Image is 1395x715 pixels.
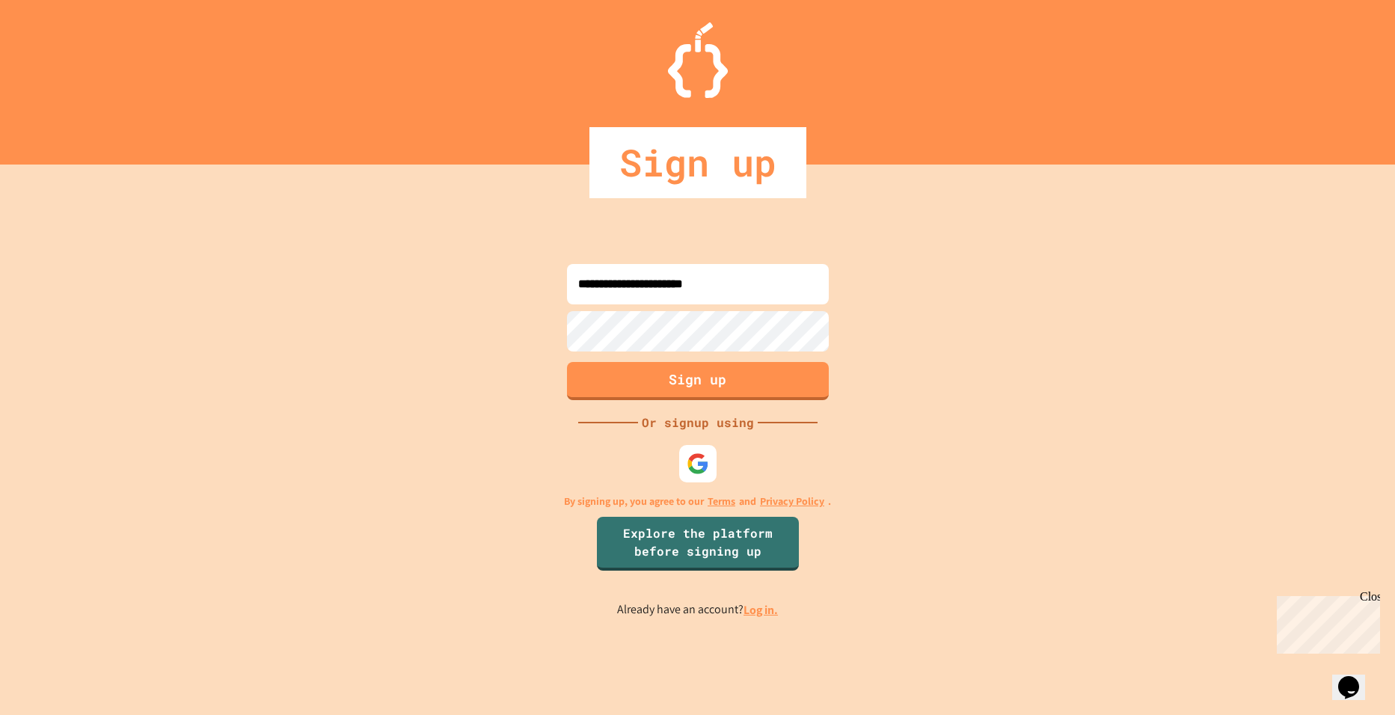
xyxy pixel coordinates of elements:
a: Explore the platform before signing up [597,517,799,571]
a: Terms [708,494,735,509]
img: google-icon.svg [687,452,709,475]
div: Sign up [589,127,806,198]
p: By signing up, you agree to our and . [564,494,831,509]
button: Sign up [567,362,829,400]
img: Logo.svg [668,22,728,98]
div: Chat with us now!Close [6,6,103,95]
p: Already have an account? [617,601,778,619]
div: Or signup using [638,414,758,432]
a: Privacy Policy [760,494,824,509]
iframe: chat widget [1271,590,1380,654]
a: Log in. [744,602,778,618]
iframe: chat widget [1332,655,1380,700]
